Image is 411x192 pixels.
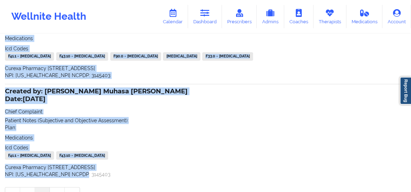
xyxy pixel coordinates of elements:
[5,52,54,61] div: F41.1 - [MEDICAL_DATA]
[188,5,222,28] a: Dashboard
[5,125,16,130] span: Plan:
[5,46,28,51] span: Icd Codes
[313,5,346,28] a: Therapists
[5,151,54,160] div: F41.1 - [MEDICAL_DATA]
[5,109,43,114] span: Chief Complaint:
[5,88,188,104] div: Created by: [PERSON_NAME] Muhasa [PERSON_NAME]
[163,52,200,61] div: [MEDICAL_DATA]
[5,65,406,79] p: Curexa Pharmacy [STREET_ADDRESS] NPI: [US_HEALTHCARE_NPI] NCPDP: 3145403
[5,145,28,150] span: Icd Codes
[5,118,129,123] span: Patient Notes (Subjective and Objective Assessment):
[56,151,108,160] div: F43.10 - [MEDICAL_DATA]
[56,52,108,61] div: F43.10 - [MEDICAL_DATA]
[5,135,33,141] span: Medications
[5,95,188,104] p: Date: [DATE]
[400,77,411,105] a: Report Bug
[202,52,253,61] div: F33.0 - [MEDICAL_DATA]
[284,5,313,28] a: Coaches
[158,5,188,28] a: Calendar
[110,52,161,61] div: F90.0 - [MEDICAL_DATA]
[222,5,257,28] a: Prescribers
[382,5,411,28] a: Account
[5,36,33,41] span: Medications
[5,164,406,178] p: Curexa Pharmacy [STREET_ADDRESS] NPI: [US_HEALTHCARE_NPI] NCPDP: 3145403
[257,5,284,28] a: Admins
[346,5,383,28] a: Medications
